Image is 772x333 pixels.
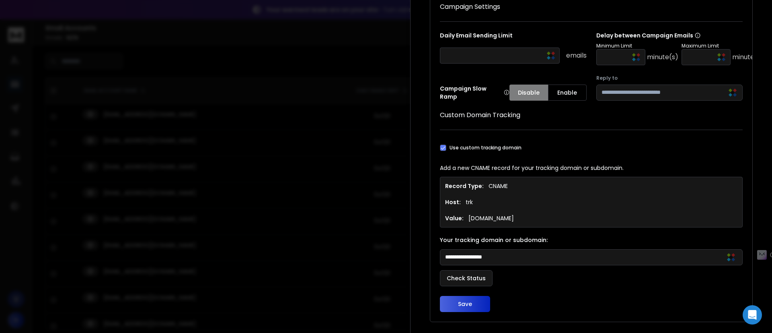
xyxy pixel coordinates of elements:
img: Sticky Password [632,53,640,61]
h1: Record Type: [445,182,484,190]
img: Sticky Password [717,53,725,61]
p: trk [466,198,473,206]
label: Reply to [596,75,743,81]
button: Disable [509,85,548,101]
p: [DOMAIN_NAME] [468,214,514,222]
p: Maximum Limit [682,43,764,49]
label: Use custom tracking domain [450,145,522,151]
p: minute(s) [647,52,678,62]
label: Your tracking domain or subdomain: [440,237,743,243]
button: Enable [548,85,587,101]
div: Open Intercom Messenger [743,305,762,325]
h1: Value: [445,214,464,222]
img: Sticky Password [727,253,735,261]
p: Campaign Slow Ramp [440,85,509,101]
p: Daily Email Sending Limit [440,31,587,43]
p: CNAME [489,182,508,190]
p: Minimum Limit [596,43,678,49]
button: Save [440,296,490,312]
button: Check Status [440,270,493,286]
p: Delay between Campaign Emails [596,31,764,39]
img: Sticky Password [547,52,555,60]
h1: Campaign Settings [440,2,743,12]
p: Add a new CNAME record for your tracking domain or subdomain. [440,164,743,172]
img: Sticky Password [729,89,737,97]
h1: Host: [445,198,461,206]
p: minute(s) [732,52,764,62]
h1: Custom Domain Tracking [440,110,743,120]
p: emails [566,51,587,60]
